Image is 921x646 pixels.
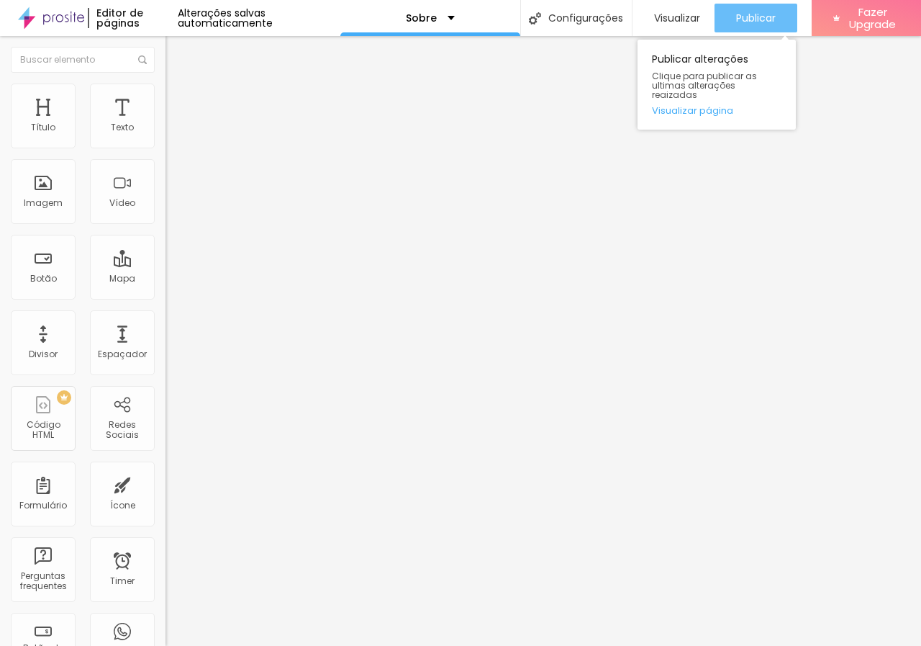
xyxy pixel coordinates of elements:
span: Publicar [736,12,776,24]
div: Formulário [19,501,67,511]
div: Timer [110,576,135,586]
div: Divisor [29,349,58,359]
div: Ícone [110,501,135,511]
iframe: Editor [165,36,921,646]
button: Publicar [714,4,797,32]
input: Buscar elemento [11,47,155,73]
div: Espaçador [98,349,147,359]
span: Visualizar [654,12,700,24]
div: Botão [30,274,57,284]
div: Código HTML [14,420,71,441]
div: Publicar alterações [638,40,796,130]
img: Icone [529,12,541,24]
div: Texto [111,122,134,133]
div: Vídeo [109,198,135,208]
div: Imagem [24,198,63,208]
div: Perguntas frequentes [14,571,71,592]
div: Título [31,122,55,133]
button: Visualizar [632,4,714,32]
p: Sobre [406,13,437,23]
div: Alterações salvas automaticamente [178,8,340,28]
div: Mapa [109,274,135,284]
img: Icone [138,55,147,64]
div: Editor de páginas [88,8,178,28]
div: Redes Sociais [94,420,150,441]
a: Visualizar página [652,106,781,115]
span: Fazer Upgrade [845,6,899,31]
span: Clique para publicar as ultimas alterações reaizadas [652,71,781,100]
